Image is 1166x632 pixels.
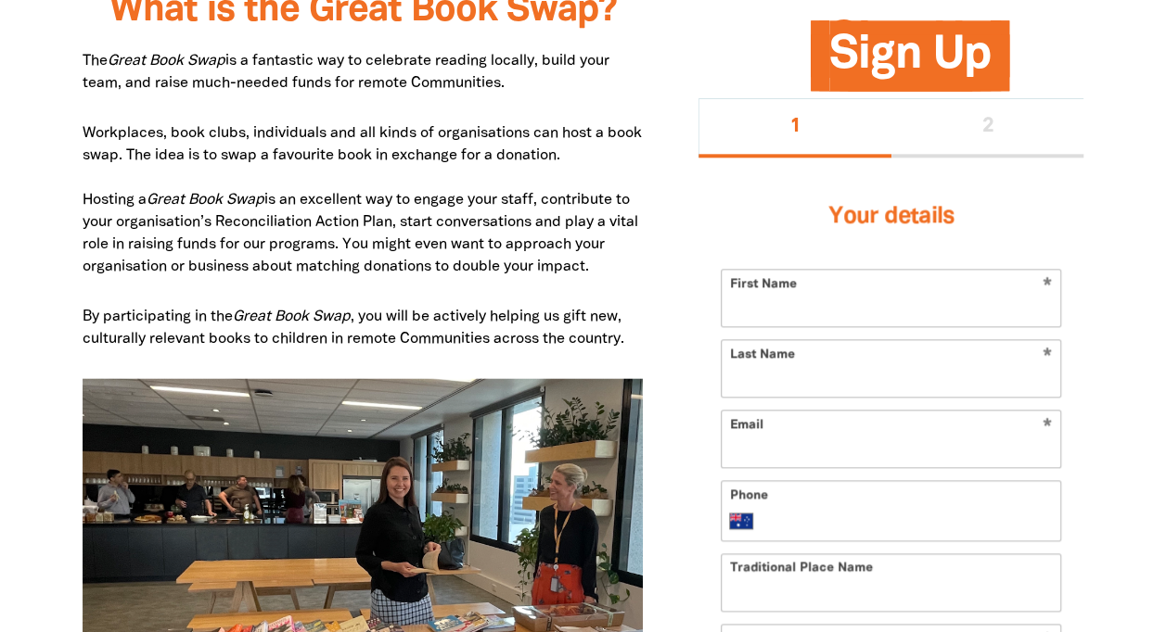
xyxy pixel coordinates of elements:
[83,50,644,95] p: The is a fantastic way to celebrate reading locally, build your team, and raise much-needed funds...
[829,34,991,91] span: Sign Up
[721,180,1061,254] h3: Your details
[83,122,644,278] p: Workplaces, book clubs, individuals and all kinds of organisations can host a book swap. The idea...
[83,306,644,350] p: By participating in the , you will be actively helping us gift new, culturally relevant books to ...
[147,194,264,207] em: Great Book Swap
[233,310,351,323] em: Great Book Swap
[698,98,891,158] button: Stage 1
[108,55,225,68] em: Great Book Swap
